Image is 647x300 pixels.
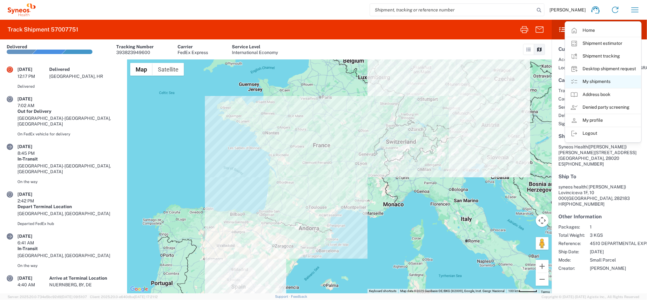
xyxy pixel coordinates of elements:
h5: Ship From [558,133,640,139]
header: Shipment Overview [552,20,647,39]
div: Departed FedEx hub [17,221,120,227]
span: Ship Date: [558,249,585,255]
span: syneos health Lovinciceva 1F, 10 000 [558,184,626,201]
h2: Track Shipment 57007751 [8,26,78,33]
span: Service Level: [558,104,587,110]
span: Packages: [558,224,585,230]
span: Copyright © [DATE]-[DATE] Agistix Inc., All Rights Reserved [542,294,639,300]
div: Arrived at FedEx hub [17,292,120,298]
div: FedEx Express [178,50,208,55]
span: ( [PERSON_NAME]) [586,184,626,189]
button: Show street map [130,63,152,76]
div: [DATE] [17,144,49,149]
span: Account: [558,57,577,62]
a: Address book [565,88,641,101]
a: My shipments [565,75,641,88]
div: [GEOGRAPHIC_DATA], [GEOGRAPHIC_DATA] [17,253,120,258]
div: [DATE] [17,275,49,281]
a: Denied party screening [565,101,641,114]
div: On the way [17,263,120,269]
span: [PERSON_NAME] [549,7,586,13]
div: In-Transit [17,156,120,162]
a: Home [565,24,641,37]
span: ([PERSON_NAME]) [588,144,627,149]
a: Support [275,295,291,298]
div: [GEOGRAPHIC_DATA]-[GEOGRAPHIC_DATA], [GEOGRAPHIC_DATA] [17,115,120,127]
span: [PERSON_NAME][STREET_ADDRESS] [558,150,637,155]
span: [PHONE_NUMBER] [565,201,604,207]
div: [GEOGRAPHIC_DATA], [GEOGRAPHIC_DATA] [17,211,120,216]
span: Location: [558,65,577,71]
button: Drag Pegman onto the map to open Street View [536,237,549,250]
a: Shipment tracking [565,50,641,63]
span: Carrier Name: [558,96,587,102]
span: [PHONE_NUMBER] [564,161,604,167]
button: Map Scale: 100 km per 53 pixels [506,289,539,293]
span: Map data ©2025 GeoBasis-DE/BKG (©2009), Google, Inst. Geogr. Nacional [400,289,504,293]
div: Carrier [178,44,208,50]
a: Desktop shipment request [565,63,641,75]
button: Zoom out [536,273,549,286]
span: Tracking No: [558,88,587,93]
div: [GEOGRAPHIC_DATA], HR [49,73,120,79]
div: 8:45 PM [17,150,49,156]
a: Terms [541,290,550,294]
span: [DATE] 09:51:07 [61,295,87,299]
span: Mode: [558,257,585,263]
div: NUERNBERG, BY, DE [49,282,120,288]
div: 2:42 PM [17,198,49,204]
button: Show satellite imagery [152,63,184,76]
div: Tracking Number [116,44,154,50]
div: International Economy [232,50,278,55]
span: Total Weight: [558,232,585,238]
a: Logout [565,127,641,140]
a: My profile [565,114,641,127]
div: [DATE] [17,233,49,239]
div: 6:41 AM [17,240,49,246]
div: Service Level [232,44,278,50]
div: On the way [17,179,120,185]
img: Google [129,285,150,293]
a: Feedback [291,295,307,298]
div: Depart Terminal Location [17,204,120,209]
address: [GEOGRAPHIC_DATA], 28020 ES [558,144,640,167]
h5: Customer Information [558,46,640,52]
div: Delivered [7,44,27,50]
span: Delivery Date: [558,112,587,118]
div: 12:17 PM [17,73,49,79]
div: Delivered [17,84,120,89]
div: 393823949600 [116,50,154,55]
span: Reference: [558,241,585,246]
div: On FedEx vehicle for delivery [17,131,120,137]
h5: Ship To [558,174,640,180]
div: Arrive at Terminal Location [49,275,120,281]
div: 4:40 AM [17,282,49,288]
div: [GEOGRAPHIC_DATA]-[GEOGRAPHIC_DATA], [GEOGRAPHIC_DATA] [17,163,120,174]
button: Map camera controls [536,214,549,227]
input: Shipment, tracking or reference number [370,4,535,16]
h5: Carrier Information [558,77,640,83]
div: Delivered [49,66,120,72]
span: Syneos Health [558,144,588,149]
address: [GEOGRAPHIC_DATA], 282183 HR [558,184,640,207]
span: Server: 2025.20.0-734e5bc92d9 [8,295,87,299]
span: Client: 2025.20.0-e640dba [90,295,158,299]
span: Signed By: [558,121,587,126]
div: [DATE] [17,191,49,197]
span: 100 km [508,289,519,293]
div: Out for Delivery [17,108,120,114]
div: 7:02 AM [17,103,49,108]
span: [DATE] 17:21:12 [134,295,158,299]
div: [DATE] [17,96,49,102]
div: In-Transit [17,246,120,251]
span: Creator: [558,265,585,271]
h5: Other Information [558,214,640,220]
a: Shipment estimator [565,37,641,50]
button: Zoom in [536,260,549,273]
a: Open this area in Google Maps (opens a new window) [129,285,150,293]
button: Keyboard shortcuts [369,289,396,293]
div: [DATE] [17,66,49,72]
